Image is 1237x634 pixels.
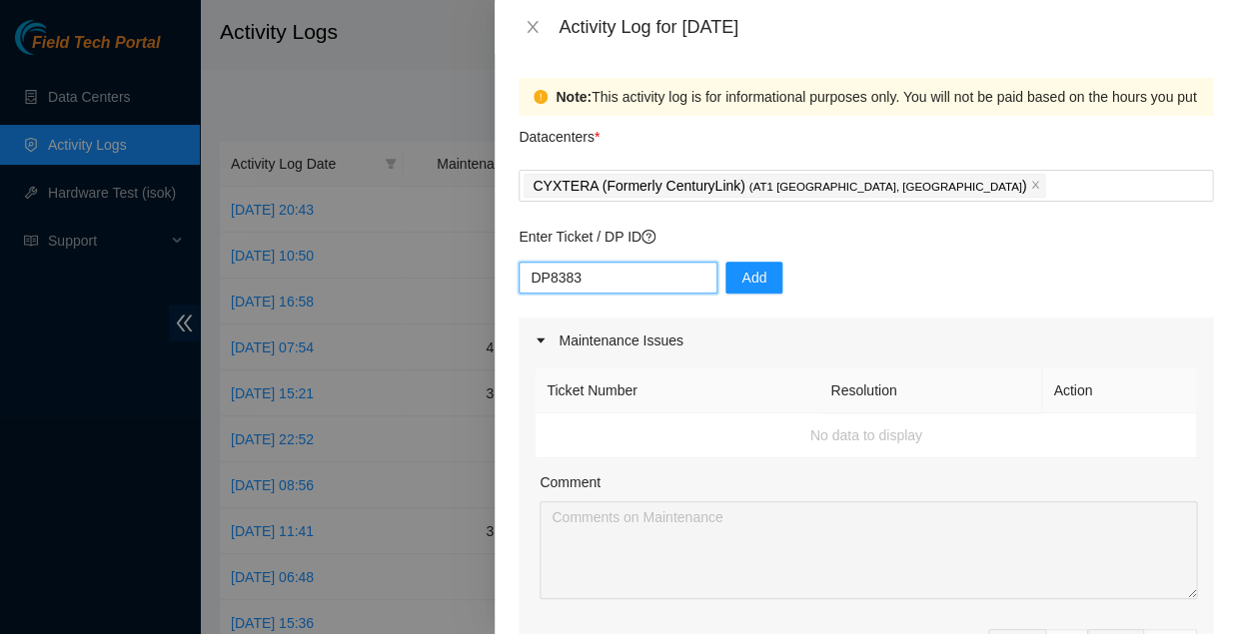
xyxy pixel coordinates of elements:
span: Add [741,267,766,289]
div: Maintenance Issues [519,317,1213,363]
span: exclamation-circle [534,90,548,104]
th: Ticket Number [536,368,819,413]
span: question-circle [641,230,655,244]
td: No data to display [536,413,1197,458]
strong: Note: [556,86,592,108]
span: caret-right [535,334,547,346]
div: Activity Log for [DATE] [559,16,1213,38]
p: CYXTERA (Formerly CenturyLink) ) [533,175,1026,198]
span: close [525,19,541,35]
p: Enter Ticket / DP ID [519,226,1213,248]
th: Resolution [819,368,1042,413]
p: Datacenters [519,116,600,148]
th: Action [1042,368,1197,413]
textarea: Comment [540,501,1197,599]
span: close [1030,180,1040,192]
button: Add [725,262,782,294]
label: Comment [540,471,601,493]
button: Close [519,18,547,37]
span: ( AT1 [GEOGRAPHIC_DATA], [GEOGRAPHIC_DATA] [748,181,1021,193]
